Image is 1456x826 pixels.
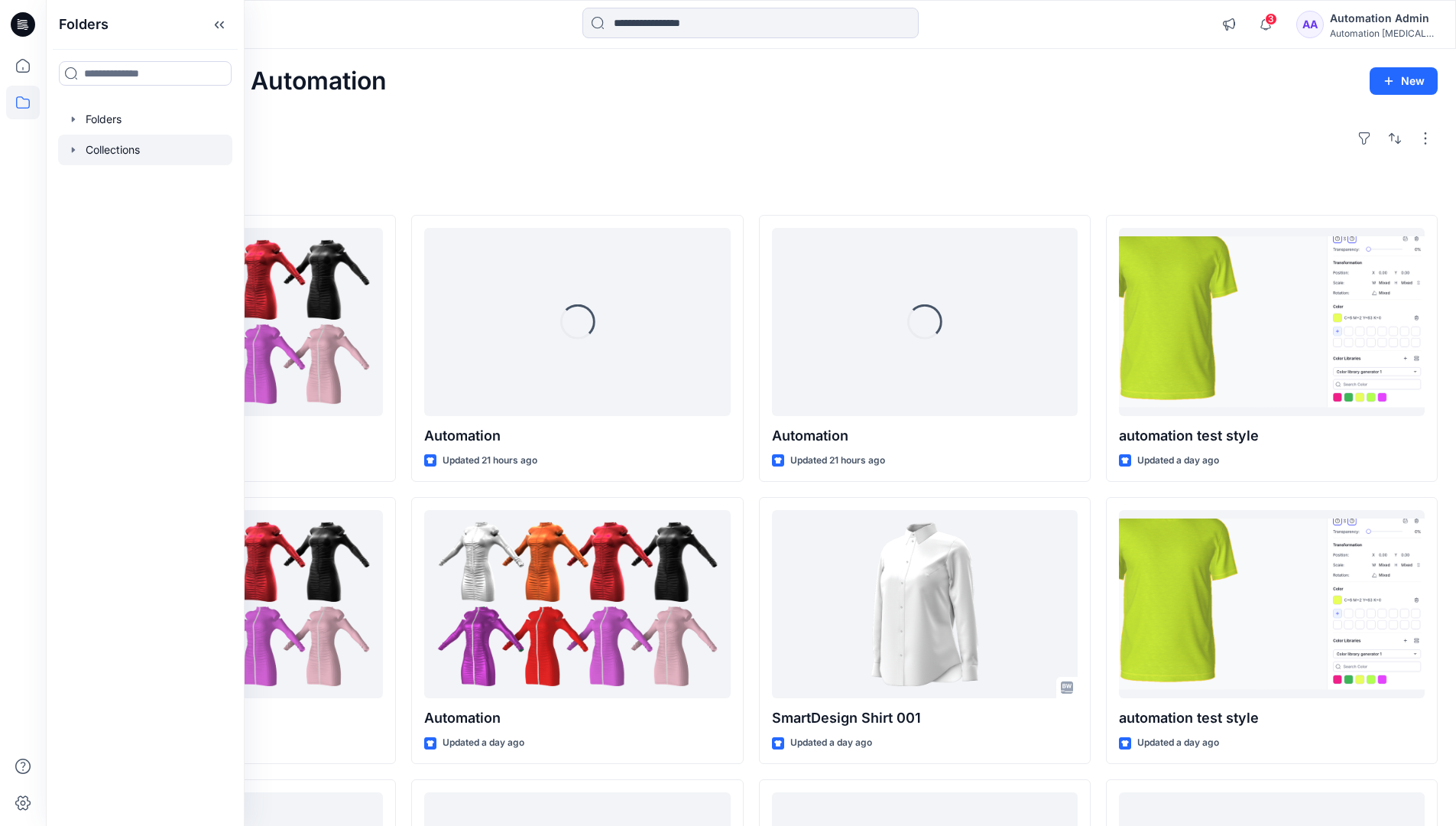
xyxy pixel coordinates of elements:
p: Automation [772,425,1078,447]
p: SmartDesign Shirt 001 [772,707,1078,729]
span: 3 [1265,13,1277,25]
a: automation test style [1119,228,1425,417]
p: Updated 21 hours ago [790,453,885,469]
div: AA [1296,11,1324,38]
p: Automation [424,425,730,447]
p: Updated a day ago [443,735,524,751]
button: New [1370,67,1438,95]
p: Automation [424,707,730,729]
p: automation test style [1119,707,1425,729]
h4: Styles [64,181,1438,200]
div: Automation Admin [1330,9,1437,28]
div: Automation [MEDICAL_DATA]... [1330,28,1437,39]
p: Updated a day ago [1137,453,1219,469]
p: automation test style [1119,425,1425,447]
a: SmartDesign Shirt 001 [772,510,1078,699]
a: Automation [424,510,730,699]
p: Updated a day ago [1137,735,1219,751]
p: Updated 21 hours ago [443,453,537,469]
a: automation test style [1119,510,1425,699]
p: Updated a day ago [790,735,872,751]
